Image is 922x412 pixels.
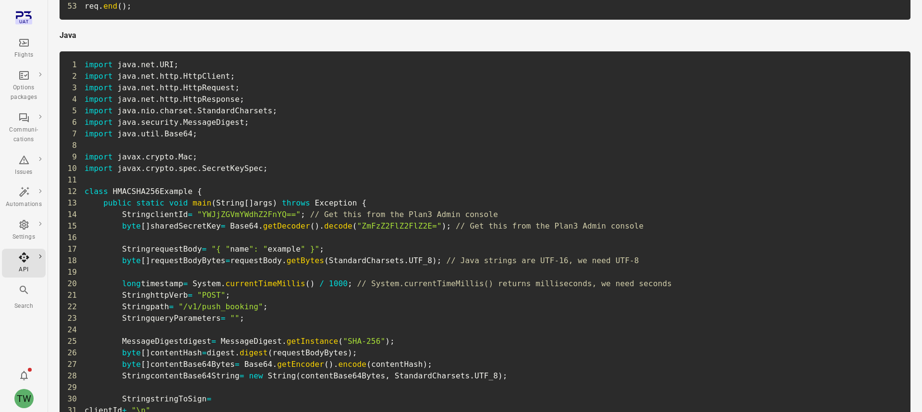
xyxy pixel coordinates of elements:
span: crypto [146,164,174,173]
span: . [282,337,287,346]
div: Settings [6,232,42,242]
span: String [122,210,150,219]
span: . [136,106,141,115]
span: throws [282,198,310,207]
span: ; [272,106,277,115]
span: . [160,129,165,138]
span: crypto [146,152,174,161]
span: byte [122,256,141,265]
span: ; [193,129,197,138]
span: = [169,302,174,311]
span: ] [146,256,150,265]
span: String [268,371,296,380]
span: void [169,198,188,207]
span: ) [315,221,319,230]
span: . [98,1,103,11]
span: example [268,244,301,254]
span: 29 [67,382,85,393]
span: getBytes [287,256,324,265]
span: String [122,394,150,403]
span: contentBase64String [150,371,240,380]
span: "" [230,314,240,323]
span: "{ " [211,244,230,254]
span: . [258,221,263,230]
span: contentHash [371,360,423,369]
span: String [122,244,150,254]
span: spec [179,164,197,173]
div: Issues [6,168,42,177]
span: . [136,95,141,104]
span: ] [249,198,254,207]
span: main [193,198,211,207]
span: java [118,118,136,127]
button: Notifications [14,366,34,385]
span: . [334,360,339,369]
span: ) [272,198,277,207]
span: java [118,83,136,92]
span: Base64 [244,360,273,369]
span: ; [352,348,357,357]
span: . [155,106,160,115]
span: public [103,198,132,207]
span: Mac [179,152,193,161]
span: = [183,279,188,288]
span: SecretKeySpec [202,164,263,173]
span: . [136,72,141,81]
span: getInstance [287,337,339,346]
span: . [179,95,183,104]
span: " }" [301,244,319,254]
span: byte [122,348,141,357]
span: "SHA-256" [343,337,385,346]
span: = [202,348,207,357]
span: class [85,187,108,196]
span: java [118,60,136,69]
span: ) [348,348,352,357]
span: ; [437,256,442,265]
a: Flights [2,34,46,63]
span: , [385,371,390,380]
span: MessageDigest [183,118,244,127]
span: // Get this from the Plan3 Admin console [310,210,498,219]
span: import [85,72,113,81]
span: MessageDigest [122,337,183,346]
span: requestBodyBytes [150,256,226,265]
span: 9 [67,151,85,163]
span: = [221,314,226,323]
span: ; [127,1,132,11]
span: ; [427,360,432,369]
span: 30 [67,393,85,405]
span: URI [160,60,174,69]
span: . [193,106,197,115]
span: HMACSHA256Example [113,187,193,196]
span: args [254,198,272,207]
span: ; [240,314,244,323]
span: 16 [67,232,85,243]
button: Tony Wang [11,385,37,412]
span: 53 [67,0,85,12]
span: [ [244,198,249,207]
span: 13 [67,197,85,209]
span: 1 [67,59,85,71]
span: decode [324,221,352,230]
span: HttpResponse [183,95,240,104]
span: 22 [67,301,85,313]
span: HttpClient [183,72,230,81]
span: ] [146,221,150,230]
span: . [221,279,226,288]
span: ; [446,221,451,230]
span: . [155,95,160,104]
span: . [179,72,183,81]
span: http [160,83,179,92]
iframe: Intercom live chat [889,379,912,402]
span: new [249,371,263,380]
span: StandardCharsets [329,256,404,265]
span: net [141,60,155,69]
div: Options packages [6,83,42,102]
span: byte [122,221,141,230]
div: API [6,265,42,275]
span: StandardCharsets [197,106,273,115]
span: ; [263,164,268,173]
span: . [174,152,179,161]
span: clientId [150,210,188,219]
div: Communi-cations [6,125,42,145]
